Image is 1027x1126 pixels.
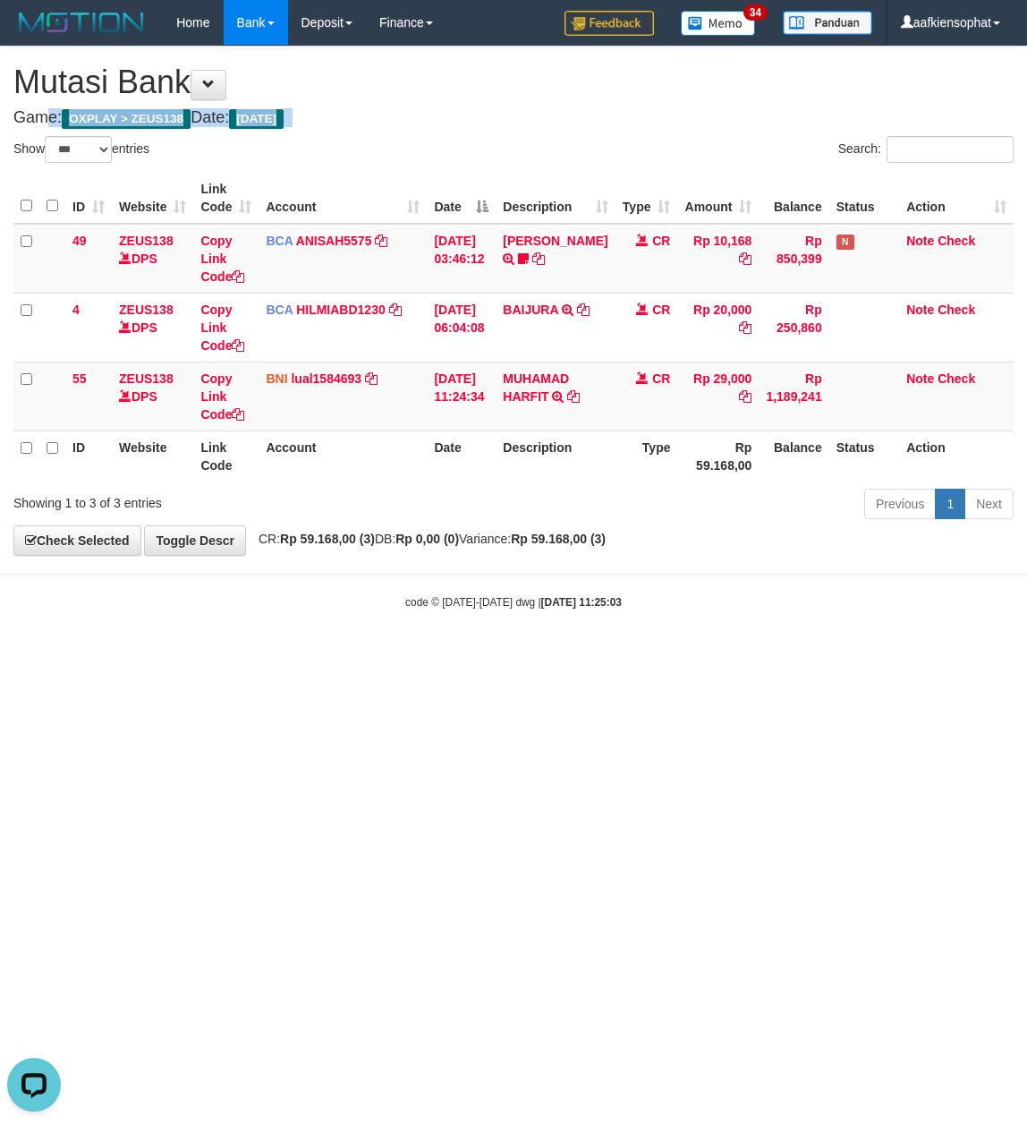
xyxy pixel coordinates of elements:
[759,173,828,224] th: Balance
[119,234,174,248] a: ZEUS138
[615,431,678,482] th: Type
[783,11,872,35] img: panduan.png
[838,136,1014,163] label: Search:
[266,234,293,248] span: BCA
[532,252,545,266] a: Copy INA PAUJANAH to clipboard
[677,224,759,294] td: Rp 10,168
[119,371,174,386] a: ZEUS138
[112,431,193,482] th: Website
[759,224,828,294] td: Rp 850,399
[677,173,759,224] th: Amount: activate to sort column ascending
[72,371,87,386] span: 55
[65,173,112,224] th: ID: activate to sort column ascending
[759,362,828,431] td: Rp 1,189,241
[291,371,361,386] a: lual1584693
[739,252,751,266] a: Copy Rp 10,168 to clipboard
[200,234,244,284] a: Copy Link Code
[652,371,670,386] span: CR
[266,303,293,317] span: BCA
[250,532,606,546] span: CR: DB: Variance:
[759,293,828,362] td: Rp 250,860
[65,431,112,482] th: ID
[681,11,756,36] img: Button%20Memo.svg
[296,303,386,317] a: HILMIABD1230
[13,109,1014,127] h4: Game: Date:
[652,234,670,248] span: CR
[615,173,678,224] th: Type: activate to sort column ascending
[906,303,934,317] a: Note
[296,234,372,248] a: ANISAH5575
[427,293,496,362] td: [DATE] 06:04:08
[427,173,496,224] th: Date: activate to sort column descending
[677,362,759,431] td: Rp 29,000
[829,431,899,482] th: Status
[13,64,1014,100] h1: Mutasi Bank
[503,371,569,404] a: MUHAMAD HARFIT
[365,371,378,386] a: Copy lual1584693 to clipboard
[739,320,751,335] a: Copy Rp 20,000 to clipboard
[395,532,459,546] strong: Rp 0,00 (0)
[375,234,387,248] a: Copy ANISAH5575 to clipboard
[13,136,149,163] label: Show entries
[193,431,259,482] th: Link Code
[45,136,112,163] select: Showentries
[829,173,899,224] th: Status
[280,532,375,546] strong: Rp 59.168,00 (3)
[964,489,1014,519] a: Next
[899,173,1014,224] th: Action: activate to sort column ascending
[759,431,828,482] th: Balance
[389,303,402,317] a: Copy HILMIABD1230 to clipboard
[405,596,622,609] small: code © [DATE]-[DATE] dwg |
[112,173,193,224] th: Website: activate to sort column ascending
[577,303,590,317] a: Copy BAIJURA to clipboard
[739,389,751,404] a: Copy Rp 29,000 to clipboard
[13,9,149,36] img: MOTION_logo.png
[906,371,934,386] a: Note
[119,303,174,317] a: ZEUS138
[144,525,246,556] a: Toggle Descr
[496,173,615,224] th: Description: activate to sort column ascending
[259,173,427,224] th: Account: activate to sort column ascending
[7,7,61,61] button: Open LiveChat chat widget
[200,303,244,353] a: Copy Link Code
[112,293,193,362] td: DPS
[200,371,244,422] a: Copy Link Code
[193,173,259,224] th: Link Code: activate to sort column ascending
[266,371,287,386] span: BNI
[72,303,80,317] span: 4
[427,431,496,482] th: Date
[938,371,975,386] a: Check
[677,293,759,362] td: Rp 20,000
[652,303,670,317] span: CR
[13,487,414,512] div: Showing 1 to 3 of 3 entries
[427,362,496,431] td: [DATE] 11:24:34
[259,431,427,482] th: Account
[503,234,607,248] a: [PERSON_NAME]
[935,489,965,519] a: 1
[899,431,1014,482] th: Action
[938,234,975,248] a: Check
[864,489,936,519] a: Previous
[511,532,606,546] strong: Rp 59.168,00 (3)
[72,234,87,248] span: 49
[743,4,768,21] span: 34
[112,362,193,431] td: DPS
[503,303,558,317] a: BAIJURA
[62,109,191,129] span: OXPLAY > ZEUS138
[13,525,141,556] a: Check Selected
[541,596,622,609] strong: [DATE] 11:25:03
[567,389,580,404] a: Copy MUHAMAD HARFIT to clipboard
[564,11,654,36] img: Feedback.jpg
[677,431,759,482] th: Rp 59.168,00
[887,136,1014,163] input: Search:
[496,431,615,482] th: Description
[427,224,496,294] td: [DATE] 03:46:12
[836,235,854,250] span: Has Note
[938,303,975,317] a: Check
[906,234,934,248] a: Note
[229,109,284,129] span: [DATE]
[112,224,193,294] td: DPS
